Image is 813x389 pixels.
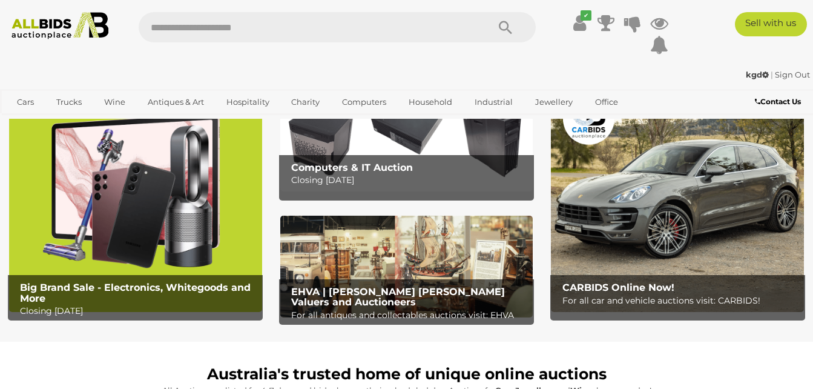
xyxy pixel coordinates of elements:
a: ✔ [570,12,588,34]
strong: kgd [746,70,769,79]
img: Big Brand Sale - Electronics, Whitegoods and More [9,90,262,312]
p: For all car and vehicle auctions visit: CARBIDS! [562,293,799,308]
a: Antiques & Art [140,92,212,112]
b: CARBIDS Online Now! [562,282,674,293]
a: Wine [96,92,133,112]
a: Office [587,92,626,112]
a: Household [401,92,460,112]
p: Closing [DATE] [20,304,257,319]
a: Sports [9,112,50,132]
img: Allbids.com.au [6,12,114,39]
a: CARBIDS Online Now! CARBIDS Online Now! For all car and vehicle auctions visit: CARBIDS! [551,90,804,312]
a: [GEOGRAPHIC_DATA] [56,112,158,132]
a: Industrial [467,92,521,112]
a: Computers [334,92,394,112]
b: Contact Us [755,97,801,106]
b: Computers & IT Auction [291,162,413,173]
a: Cars [9,92,42,112]
a: Sign Out [775,70,810,79]
a: kgd [746,70,771,79]
p: Closing [DATE] [291,173,528,188]
i: ✔ [581,10,591,21]
a: Big Brand Sale - Electronics, Whitegoods and More Big Brand Sale - Electronics, Whitegoods and Mo... [9,90,262,312]
a: Jewellery [527,92,581,112]
img: CARBIDS Online Now! [551,90,804,312]
a: Contact Us [755,95,804,108]
span: | [771,70,773,79]
img: Computers & IT Auction [280,90,533,191]
p: For all antiques and collectables auctions visit: EHVA [291,308,528,323]
h1: Australia's trusted home of unique online auctions [15,366,798,383]
a: Sell with us [735,12,807,36]
a: Trucks [48,92,90,112]
a: EHVA | Evans Hastings Valuers and Auctioneers EHVA | [PERSON_NAME] [PERSON_NAME] Valuers and Auct... [280,216,533,317]
a: Hospitality [219,92,277,112]
img: EHVA | Evans Hastings Valuers and Auctioneers [280,216,533,317]
b: Big Brand Sale - Electronics, Whitegoods and More [20,282,251,304]
a: Computers & IT Auction Computers & IT Auction Closing [DATE] [280,90,533,191]
button: Search [475,12,536,42]
b: EHVA | [PERSON_NAME] [PERSON_NAME] Valuers and Auctioneers [291,286,505,308]
a: Charity [283,92,328,112]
